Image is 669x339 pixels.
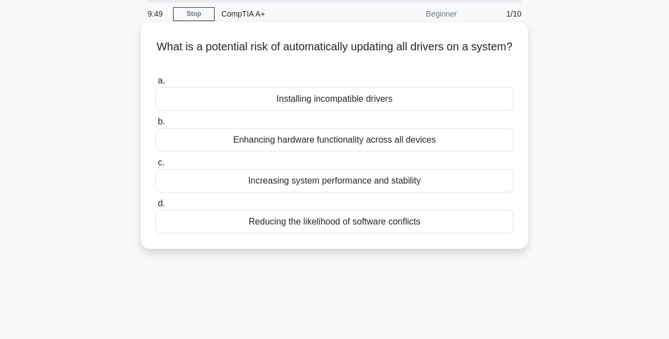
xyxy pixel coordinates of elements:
span: c. [158,158,164,167]
div: Beginner [367,3,463,25]
span: a. [158,76,165,85]
div: Installing incompatible drivers [155,87,514,111]
span: b. [158,117,165,126]
a: Stop [173,7,215,21]
div: 1/10 [463,3,528,25]
div: Increasing system performance and stability [155,169,514,192]
h5: What is a potential risk of automatically updating all drivers on a system? [154,40,515,67]
span: d. [158,199,165,208]
div: 9:49 [141,3,173,25]
div: Reducing the likelihood of software conflicts [155,210,514,233]
div: CompTIA A+ [215,3,367,25]
div: Enhancing hardware functionality across all devices [155,128,514,152]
